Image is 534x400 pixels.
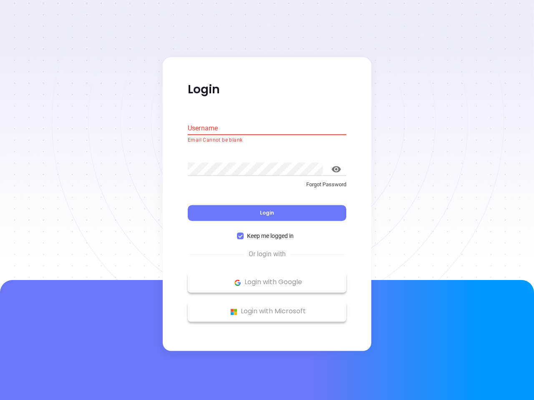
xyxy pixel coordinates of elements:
button: toggle password visibility [326,159,346,179]
button: Google Logo Login with Google [188,272,346,293]
span: Or login with [244,250,290,260]
p: Login with Microsoft [192,305,342,318]
span: Keep me logged in [244,232,297,241]
span: Login [260,210,274,217]
a: Forgot Password [188,180,346,195]
p: Login [188,82,346,97]
p: Forgot Password [188,180,346,189]
button: Login [188,205,346,221]
button: Microsoft Logo Login with Microsoft [188,301,346,322]
p: Login with Google [192,276,342,289]
img: Microsoft Logo [229,307,239,317]
img: Google Logo [232,277,243,288]
p: Email Cannot be blank [188,136,346,145]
